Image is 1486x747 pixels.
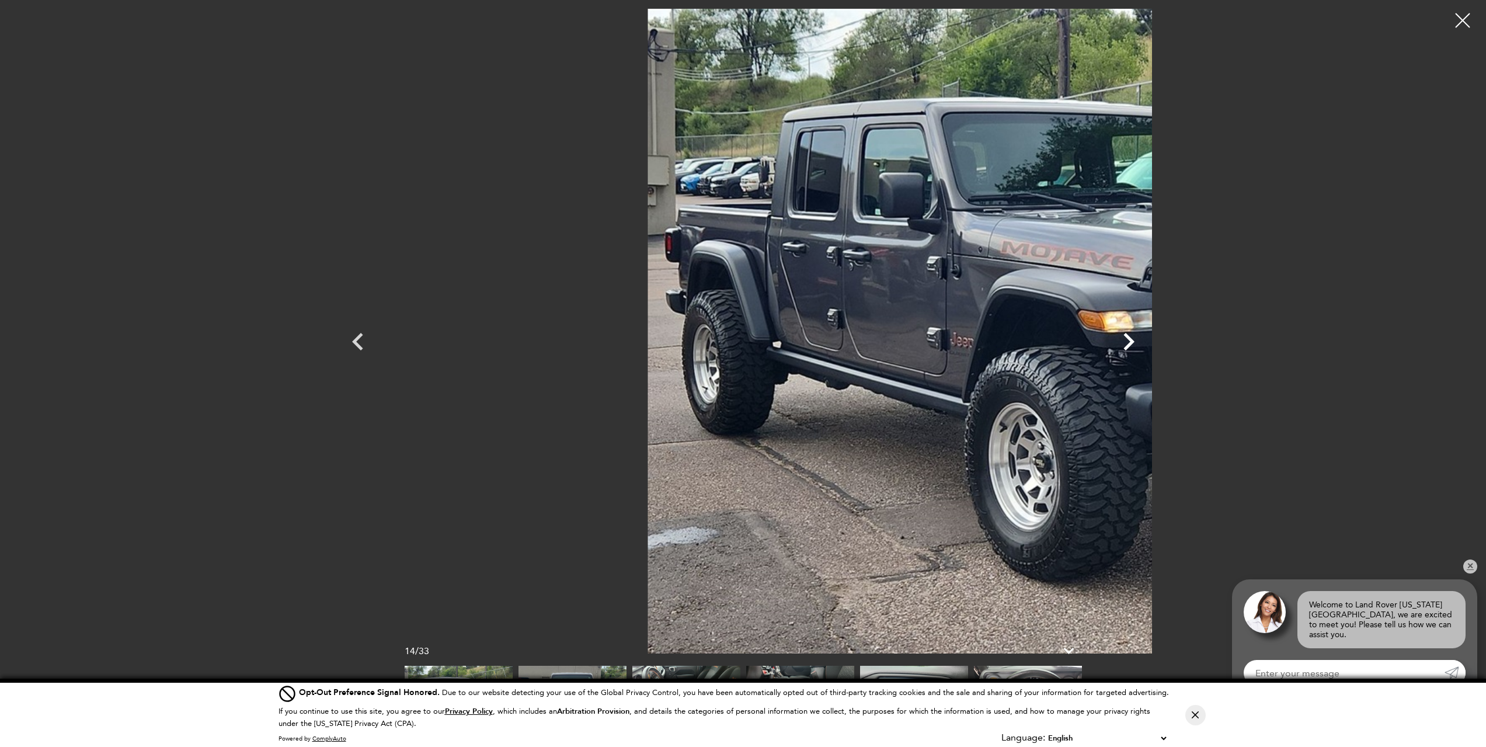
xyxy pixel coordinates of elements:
[746,666,854,747] img: Used 2022 Granite Crystal Metallic Clearcoat Jeep Mojave image 17
[419,645,429,656] span: 33
[1045,732,1169,745] select: Language Select
[1244,591,1286,633] img: Agent profile photo
[279,707,1150,728] p: If you continue to use this site, you agree to our , which includes an , and details the categori...
[1297,591,1466,648] div: Welcome to Land Rover [US_STATE][GEOGRAPHIC_DATA], we are excited to meet you! Please tell us how...
[1001,733,1045,742] div: Language:
[518,666,627,747] img: Used 2022 Granite Crystal Metallic Clearcoat Jeep Mojave image 15
[557,706,629,717] strong: Arbitration Provision
[279,735,346,742] div: Powered by
[299,687,442,698] span: Opt-Out Preference Signal Honored .
[299,686,1169,699] div: Due to our website detecting your use of the Global Privacy Control, you have been automatically ...
[405,645,429,656] div: /
[405,666,513,747] img: Used 2022 Granite Crystal Metallic Clearcoat Jeep Mojave image 14
[1244,660,1445,686] input: Enter your message
[312,735,346,742] a: ComplyAuto
[340,318,375,371] div: Previous
[1445,660,1466,686] a: Submit
[860,666,968,747] img: Used 2022 Granite Crystal Metallic Clearcoat Jeep Mojave image 18
[445,706,493,717] u: Privacy Policy
[405,645,415,656] span: 14
[632,666,740,747] img: Used 2022 Granite Crystal Metallic Clearcoat Jeep Mojave image 16
[974,666,1082,747] img: Used 2022 Granite Crystal Metallic Clearcoat Jeep Mojave image 19
[1111,318,1146,371] div: Next
[1185,705,1206,725] button: Close Button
